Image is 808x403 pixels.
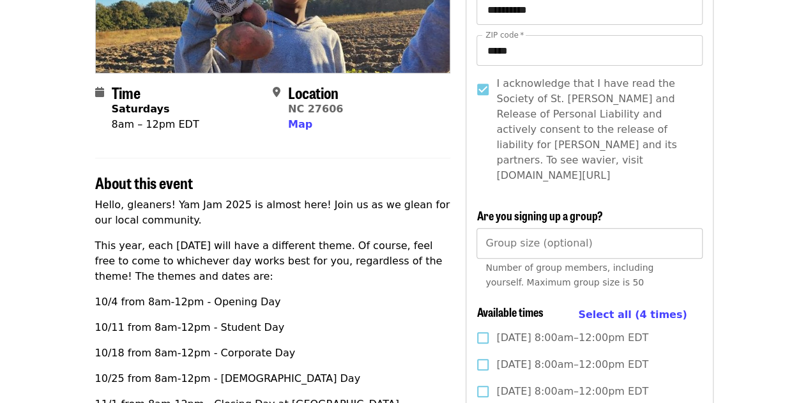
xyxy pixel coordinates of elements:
p: Hello, gleaners! Yam Jam 2025 is almost here! Join us as we glean for our local community. [95,197,451,228]
i: map-marker-alt icon [273,86,280,98]
span: Are you signing up a group? [476,207,602,224]
p: 10/18 from 8am-12pm - Corporate Day [95,346,451,361]
span: [DATE] 8:00am–12:00pm EDT [496,330,648,346]
i: calendar icon [95,86,104,98]
p: 10/11 from 8am-12pm - Student Day [95,320,451,335]
span: Available times [476,303,543,320]
span: [DATE] 8:00am–12:00pm EDT [496,384,648,399]
span: About this event [95,171,193,194]
button: Select all (4 times) [578,305,687,324]
label: ZIP code [485,31,524,39]
span: Number of group members, including yourself. Maximum group size is 50 [485,262,653,287]
p: 10/25 from 8am-12pm - [DEMOGRAPHIC_DATA] Day [95,371,451,386]
strong: Saturdays [112,103,170,115]
span: Map [288,118,312,130]
span: [DATE] 8:00am–12:00pm EDT [496,357,648,372]
button: Map [288,117,312,132]
span: Select all (4 times) [578,308,687,321]
input: [object Object] [476,228,702,259]
div: 8am – 12pm EDT [112,117,199,132]
p: 10/4 from 8am-12pm - Opening Day [95,294,451,310]
p: This year, each [DATE] will have a different theme. Of course, feel free to come to whichever day... [95,238,451,284]
input: ZIP code [476,35,702,66]
span: Location [288,81,339,103]
a: NC 27606 [288,103,343,115]
span: Time [112,81,141,103]
span: I acknowledge that I have read the Society of St. [PERSON_NAME] and Release of Personal Liability... [496,76,692,183]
